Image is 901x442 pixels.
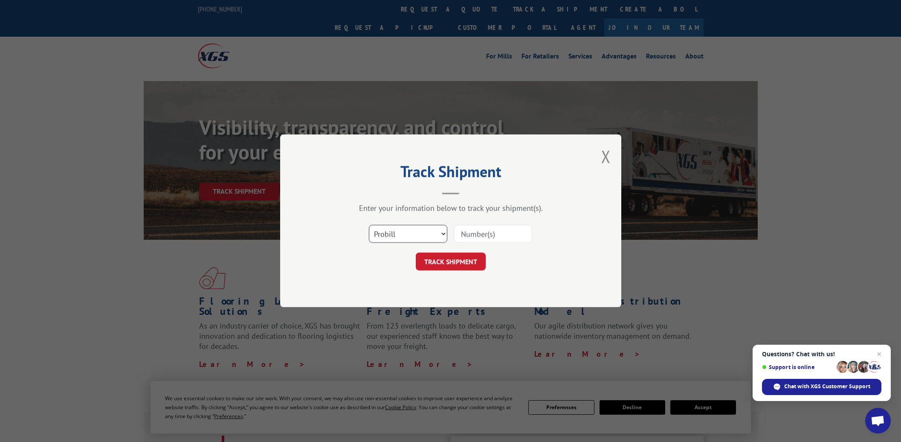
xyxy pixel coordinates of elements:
[454,225,532,243] input: Number(s)
[323,204,579,213] div: Enter your information below to track your shipment(s).
[601,145,611,168] button: Close modal
[762,364,834,370] span: Support is online
[865,408,891,433] div: Open chat
[762,379,881,395] div: Chat with XGS Customer Support
[416,253,486,271] button: TRACK SHIPMENT
[323,166,579,182] h2: Track Shipment
[762,351,881,358] span: Questions? Chat with us!
[784,383,870,390] span: Chat with XGS Customer Support
[874,349,884,359] span: Close chat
